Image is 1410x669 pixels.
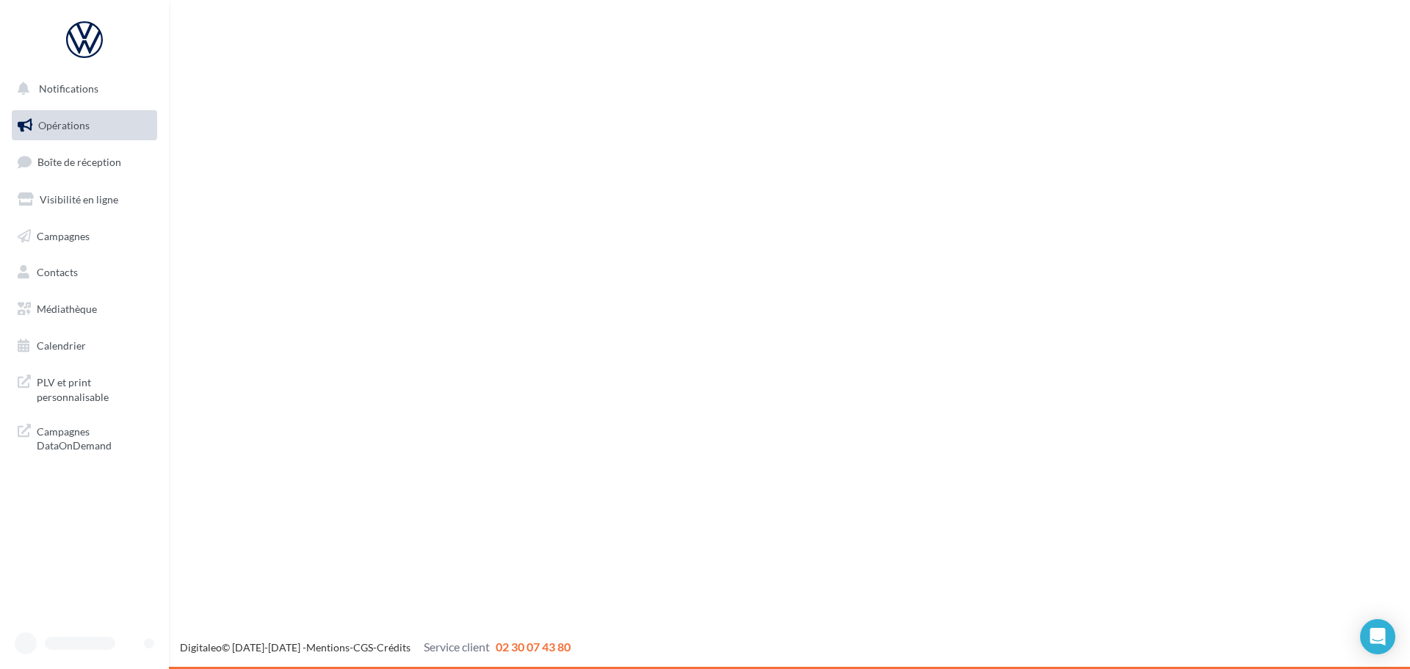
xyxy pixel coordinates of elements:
[9,184,160,215] a: Visibilité en ligne
[38,119,90,131] span: Opérations
[353,641,373,654] a: CGS
[37,339,86,352] span: Calendrier
[1360,619,1395,654] div: Open Intercom Messenger
[9,73,154,104] button: Notifications
[37,266,78,278] span: Contacts
[180,641,222,654] a: Digitaleo
[37,303,97,315] span: Médiathèque
[9,366,160,410] a: PLV et print personnalisable
[37,372,151,404] span: PLV et print personnalisable
[37,156,121,168] span: Boîte de réception
[9,416,160,459] a: Campagnes DataOnDemand
[9,221,160,252] a: Campagnes
[496,640,571,654] span: 02 30 07 43 80
[37,229,90,242] span: Campagnes
[9,294,160,325] a: Médiathèque
[37,422,151,453] span: Campagnes DataOnDemand
[306,641,350,654] a: Mentions
[424,640,490,654] span: Service client
[9,330,160,361] a: Calendrier
[180,641,571,654] span: © [DATE]-[DATE] - - -
[377,641,411,654] a: Crédits
[9,257,160,288] a: Contacts
[40,193,118,206] span: Visibilité en ligne
[9,146,160,178] a: Boîte de réception
[9,110,160,141] a: Opérations
[39,82,98,95] span: Notifications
